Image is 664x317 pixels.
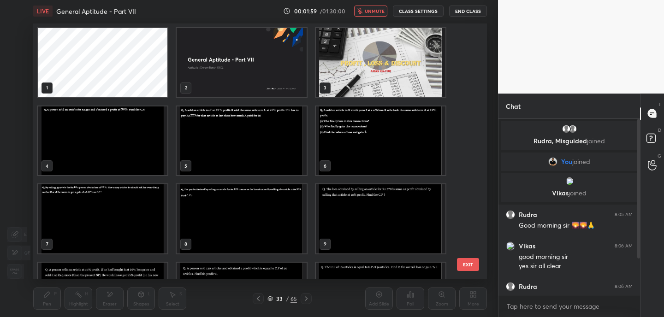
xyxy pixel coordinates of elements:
img: 59e79ac6-a3ef-11f0-bab6-56b00955ba53.jpg [177,28,306,97]
img: 175989100364TXFX.pdf [316,106,445,176]
img: 175989100364TXFX.pdf [316,28,445,97]
div: grid [33,23,471,279]
div: good morning sir [519,252,633,262]
h6: Vikas [519,242,535,250]
p: Rudra, Misguided [506,137,632,145]
img: 9107ca6834834495b00c2eb7fd6a1f67.jpg [548,157,557,166]
img: 175989100364TXFX.pdf [38,106,167,176]
img: default.png [562,124,571,134]
p: Vikas [506,189,632,197]
span: Erase all [8,268,22,275]
button: EXIT [457,258,479,271]
div: 8:05 AM [615,212,633,217]
p: Chat [498,94,528,118]
img: 3 [565,176,574,186]
img: 3 [506,241,515,251]
div: 8:06 AM [615,284,633,289]
h4: General Aptitude - Part VII [56,7,136,16]
img: 175989100364TXFX.pdf [177,106,306,176]
h6: Rudra [519,211,537,219]
div: 33 [275,296,284,301]
span: You [561,158,572,165]
img: default.png [506,210,515,219]
div: E [7,246,30,260]
div: yes sir all clear [519,262,633,271]
button: unmute [354,6,387,17]
div: / [286,296,289,301]
p: D [658,127,661,134]
span: unmute [365,8,385,14]
div: LIVE [33,6,53,17]
div: Yes sir [519,293,633,302]
button: CLASS SETTINGS [393,6,444,17]
div: E [7,227,27,242]
span: joined [587,136,605,145]
p: G [658,153,661,159]
img: default.png [568,124,577,134]
button: End Class [449,6,487,17]
p: T [658,101,661,108]
div: Good morning sir 🌄🌄🙏 [519,221,633,230]
div: 8:06 AM [615,243,633,249]
h6: Rudra [519,282,537,291]
img: default.png [506,282,515,291]
div: grid [498,119,640,295]
div: 65 [290,294,297,303]
img: 175989100364TXFX.pdf [38,184,167,253]
span: joined [572,158,590,165]
img: 175989100364TXFX.pdf [316,184,445,253]
img: 175989100364TXFX.pdf [177,184,306,253]
span: joined [569,188,587,197]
